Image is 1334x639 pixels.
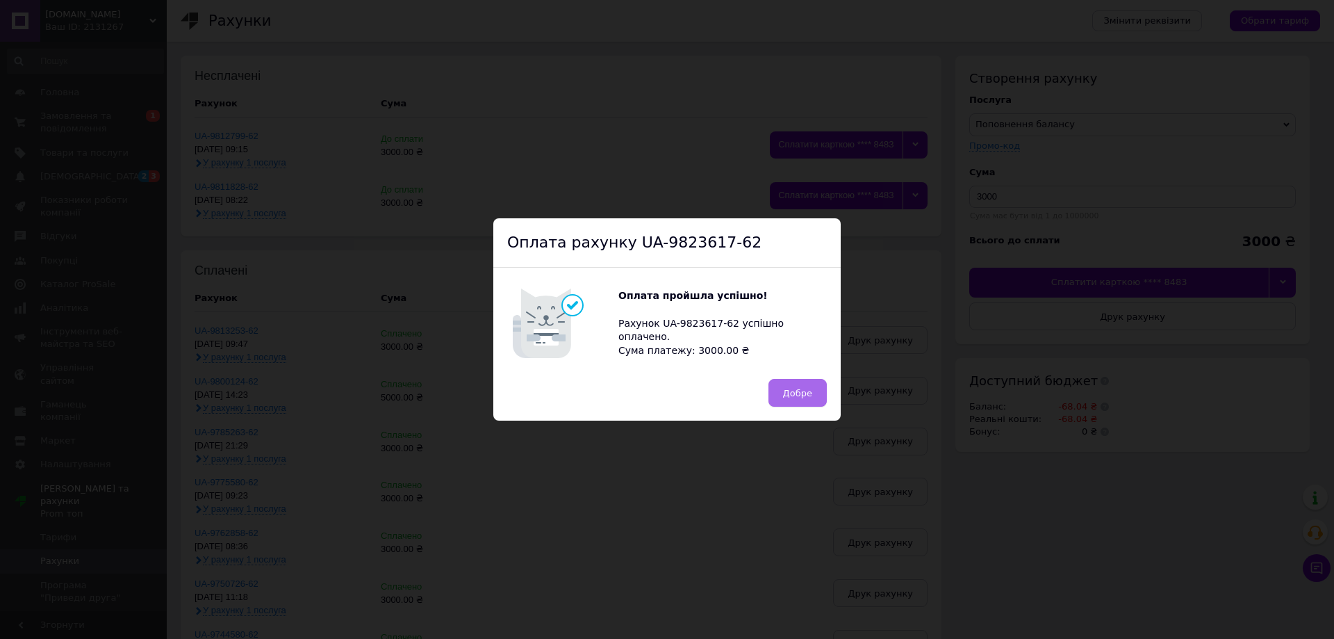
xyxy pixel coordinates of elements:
img: Котик говорить Оплата пройшла успішно! [507,282,618,365]
b: Оплата пройшла успішно! [618,290,768,301]
button: Добре [768,379,827,407]
div: Рахунок UA-9823617-62 успішно оплачено. Сума платежу: 3000.00 ₴ [618,289,827,357]
div: Оплата рахунку UA-9823617-62 [493,218,841,268]
span: Добре [783,388,812,398]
